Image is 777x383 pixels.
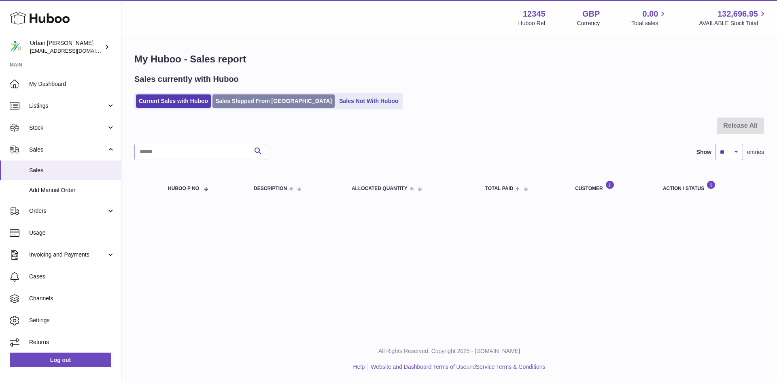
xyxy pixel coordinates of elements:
[582,9,600,19] strong: GBP
[699,19,767,27] span: AVAILABLE Stock Total
[29,167,115,174] span: Sales
[631,19,667,27] span: Total sales
[485,186,514,191] span: Total paid
[10,41,22,53] img: orders@urbanpoling.com
[577,19,600,27] div: Currency
[663,180,756,191] div: Action / Status
[336,94,401,108] a: Sales Not With Huboo
[29,186,115,194] span: Add Manual Order
[518,19,546,27] div: Huboo Ref
[29,273,115,280] span: Cases
[368,363,545,371] li: and
[353,364,365,370] a: Help
[29,251,106,259] span: Invoicing and Payments
[30,47,119,54] span: [EMAIL_ADDRESS][DOMAIN_NAME]
[29,207,106,215] span: Orders
[29,338,115,346] span: Returns
[134,53,764,66] h1: My Huboo - Sales report
[29,124,106,132] span: Stock
[718,9,758,19] span: 132,696.95
[136,94,211,108] a: Current Sales with Huboo
[575,180,647,191] div: Customer
[747,148,764,156] span: entries
[643,9,658,19] span: 0.00
[30,39,103,55] div: Urban [PERSON_NAME]
[29,317,115,324] span: Settings
[699,9,767,27] a: 132,696.95 AVAILABLE Stock Total
[696,148,711,156] label: Show
[29,102,106,110] span: Listings
[352,186,408,191] span: ALLOCATED Quantity
[476,364,546,370] a: Service Terms & Conditions
[134,74,239,85] h2: Sales currently with Huboo
[523,9,546,19] strong: 12345
[128,347,771,355] p: All Rights Reserved. Copyright 2025 - [DOMAIN_NAME]
[29,146,106,154] span: Sales
[29,295,115,302] span: Channels
[29,80,115,88] span: My Dashboard
[10,353,111,367] a: Log out
[212,94,335,108] a: Sales Shipped From [GEOGRAPHIC_DATA]
[29,229,115,237] span: Usage
[631,9,667,27] a: 0.00 Total sales
[371,364,466,370] a: Website and Dashboard Terms of Use
[168,186,199,191] span: Huboo P no
[254,186,287,191] span: Description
